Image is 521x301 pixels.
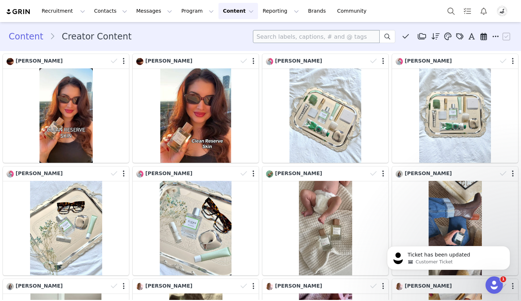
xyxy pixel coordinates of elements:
button: Notifications [476,3,492,19]
span: [PERSON_NAME] [16,58,63,64]
span: [PERSON_NAME] [145,58,192,64]
iframe: Intercom live chat [485,276,503,294]
img: 3c2ffd2d-53b4-4a4e-8148-19df41e4f7af.jpg [396,283,403,290]
a: Community [333,3,374,19]
input: Search labels, captions, # and @ tags [253,30,380,43]
a: Brands [304,3,332,19]
img: 96f6e387-1850-4201-b464-45b94948b00f.jpg [266,170,273,178]
button: Content [218,3,258,19]
img: 3c2ffd2d-53b4-4a4e-8148-19df41e4f7af.jpg [266,283,273,290]
img: 1c97e61f-9c4d-40d3-86e4-86a42c23aeac.jpg [496,5,508,17]
img: 9305a89e-df4f-4fa7-ba3b-82c525315ba6.jpg [396,170,403,178]
img: 3c2ffd2d-53b4-4a4e-8148-19df41e4f7af.jpg [136,283,143,290]
img: e686dd09-f8ab-4967-ba34-5e67baf74953.jpg [396,58,403,65]
img: grin logo [6,8,31,15]
img: e686dd09-f8ab-4967-ba34-5e67baf74953.jpg [7,170,14,178]
iframe: Intercom notifications message [376,231,521,281]
a: Content [9,30,50,43]
span: [PERSON_NAME] [16,170,63,176]
span: [PERSON_NAME] [275,58,322,64]
img: f69ec3dc-0902-4889-9485-42b8a99f8297.jpg [136,58,143,65]
button: Profile [492,5,515,17]
button: Contacts [90,3,132,19]
span: [PERSON_NAME] [275,170,322,176]
button: Reporting [258,3,303,19]
button: Recruitment [37,3,89,19]
span: [PERSON_NAME] [275,283,322,289]
span: [PERSON_NAME] [405,283,452,289]
button: Messages [132,3,176,19]
img: e686dd09-f8ab-4967-ba34-5e67baf74953.jpg [136,170,143,178]
span: [PERSON_NAME] [145,283,192,289]
img: f69ec3dc-0902-4889-9485-42b8a99f8297.jpg [7,58,14,65]
span: [PERSON_NAME] [145,170,192,176]
span: 1 [500,276,506,282]
span: [PERSON_NAME] [16,283,63,289]
a: Tasks [459,3,475,19]
img: e686dd09-f8ab-4967-ba34-5e67baf74953.jpg [266,58,273,65]
span: [PERSON_NAME] [405,170,452,176]
button: Program [177,3,218,19]
span: [PERSON_NAME] [405,58,452,64]
button: Search [443,3,459,19]
img: 9305a89e-df4f-4fa7-ba3b-82c525315ba6.jpg [7,283,14,290]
